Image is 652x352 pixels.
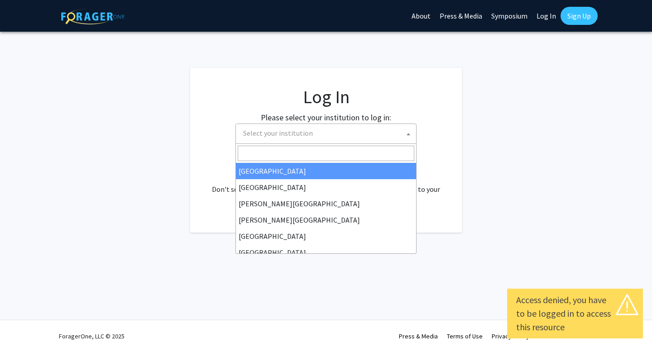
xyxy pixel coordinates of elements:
[243,128,313,138] span: Select your institution
[516,293,634,334] div: Access denied, you have to be logged in to access this resource
[208,162,444,205] div: No account? . Don't see your institution? about bringing ForagerOne to your institution.
[236,195,416,212] li: [PERSON_NAME][GEOGRAPHIC_DATA]
[235,124,417,144] span: Select your institution
[61,9,125,24] img: ForagerOne Logo
[240,124,416,143] span: Select your institution
[236,244,416,261] li: [GEOGRAPHIC_DATA]
[447,332,483,340] a: Terms of Use
[238,146,414,161] input: Search
[492,332,529,340] a: Privacy Policy
[561,7,598,25] a: Sign Up
[399,332,438,340] a: Press & Media
[261,111,391,124] label: Please select your institution to log in:
[236,179,416,195] li: [GEOGRAPHIC_DATA]
[208,86,444,108] h1: Log In
[236,163,416,179] li: [GEOGRAPHIC_DATA]
[236,212,416,228] li: [PERSON_NAME][GEOGRAPHIC_DATA]
[59,320,125,352] div: ForagerOne, LLC © 2025
[236,228,416,244] li: [GEOGRAPHIC_DATA]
